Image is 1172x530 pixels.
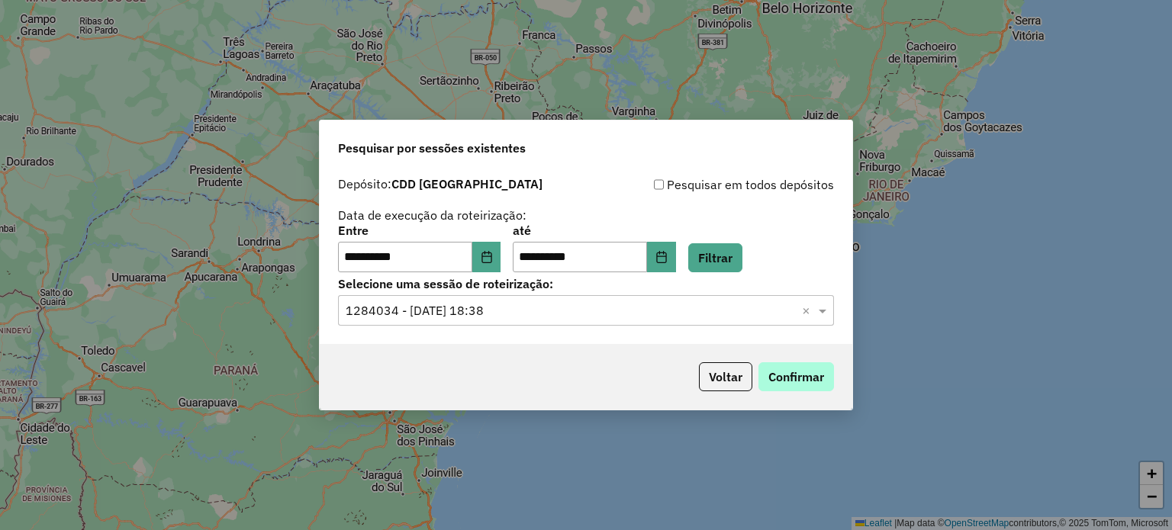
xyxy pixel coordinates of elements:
[513,221,675,239] label: até
[586,175,834,194] div: Pesquisar em todos depósitos
[338,206,526,224] label: Data de execução da roteirização:
[802,301,815,320] span: Clear all
[391,176,543,191] strong: CDD [GEOGRAPHIC_DATA]
[688,243,742,272] button: Filtrar
[758,362,834,391] button: Confirmar
[338,275,834,293] label: Selecione uma sessão de roteirização:
[338,221,501,239] label: Entre
[647,242,676,272] button: Choose Date
[338,175,543,193] label: Depósito:
[699,362,752,391] button: Voltar
[472,242,501,272] button: Choose Date
[338,139,526,157] span: Pesquisar por sessões existentes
